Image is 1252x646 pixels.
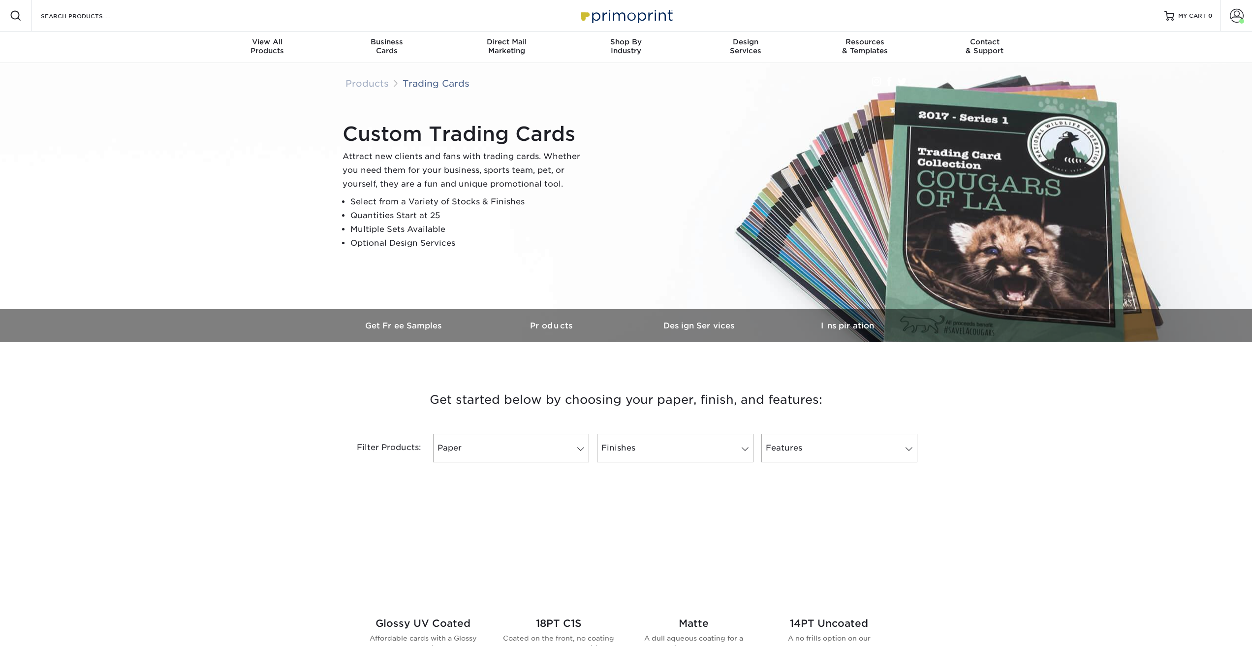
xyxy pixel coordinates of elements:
img: Matte Trading Cards [638,498,750,610]
a: BusinessCards [327,32,447,63]
div: & Templates [805,37,925,55]
h2: 14PT Uncoated [773,617,885,629]
h3: Get Free Samples [331,321,478,330]
div: & Support [925,37,1044,55]
span: Business [327,37,447,46]
a: Resources& Templates [805,32,925,63]
li: Quantities Start at 25 [350,209,589,223]
a: Products [478,309,626,342]
h1: Custom Trading Cards [343,122,589,146]
div: Products [208,37,327,55]
a: Direct MailMarketing [447,32,566,63]
h2: 18PT C1S [502,617,614,629]
div: Filter Products: [331,434,429,462]
h2: Glossy UV Coated [367,617,479,629]
li: Multiple Sets Available [350,223,589,236]
img: 18PT C1S Trading Cards [502,498,614,610]
a: View AllProducts [208,32,327,63]
img: Primoprint [577,5,675,26]
span: Shop By [566,37,686,46]
a: Design Services [626,309,774,342]
a: Products [345,78,389,89]
a: Finishes [597,434,753,462]
h3: Products [478,321,626,330]
span: View All [208,37,327,46]
span: Contact [925,37,1044,46]
a: Trading Cards [403,78,469,89]
li: Select from a Variety of Stocks & Finishes [350,195,589,209]
p: Attract new clients and fans with trading cards. Whether you need them for your business, sports ... [343,150,589,191]
h2: Matte [638,617,750,629]
div: Services [686,37,805,55]
span: Design [686,37,805,46]
a: Inspiration [774,309,921,342]
h3: Get started below by choosing your paper, finish, and features: [338,378,914,422]
div: Cards [327,37,447,55]
h3: Design Services [626,321,774,330]
span: 0 [1208,12,1213,19]
a: Paper [433,434,589,462]
a: DesignServices [686,32,805,63]
a: Contact& Support [925,32,1044,63]
div: Industry [566,37,686,55]
img: 14PT Uncoated Trading Cards [773,498,885,610]
span: Resources [805,37,925,46]
a: Shop ByIndustry [566,32,686,63]
h3: Inspiration [774,321,921,330]
span: MY CART [1178,12,1206,20]
div: Marketing [447,37,566,55]
input: SEARCH PRODUCTS..... [40,10,136,22]
span: Direct Mail [447,37,566,46]
a: Features [761,434,917,462]
a: Get Free Samples [331,309,478,342]
li: Optional Design Services [350,236,589,250]
img: Glossy UV Coated Trading Cards [367,498,479,610]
